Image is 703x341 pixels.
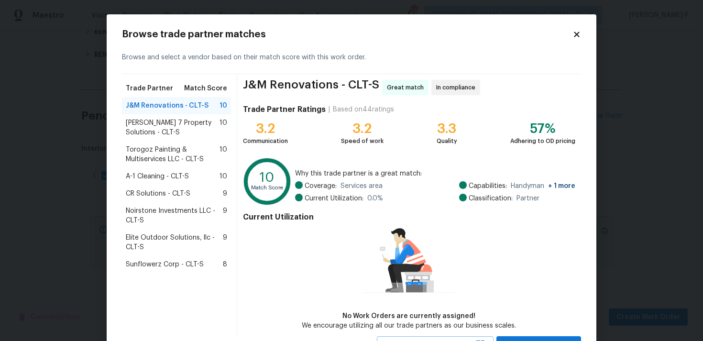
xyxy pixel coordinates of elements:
[126,260,204,269] span: Sunflowerz Corp - CLT-S
[126,145,220,164] span: Torogoz Painting & Multiservices LLC - CLT-S
[305,194,363,203] span: Current Utilization:
[305,181,337,191] span: Coverage:
[548,183,575,189] span: + 1 more
[243,80,379,95] span: J&M Renovations - CLT-S
[122,41,581,74] div: Browse and select a vendor based on their match score with this work order.
[295,169,575,178] span: Why this trade partner is a great match:
[126,84,173,93] span: Trade Partner
[122,30,572,39] h2: Browse trade partner matches
[243,212,575,222] h4: Current Utilization
[367,194,383,203] span: 0.0 %
[220,172,227,181] span: 10
[469,181,507,191] span: Capabilities:
[220,145,227,164] span: 10
[243,124,288,133] div: 3.2
[184,84,227,93] span: Match Score
[341,136,384,146] div: Speed of work
[516,194,539,203] span: Partner
[220,101,227,110] span: 10
[126,118,220,137] span: [PERSON_NAME] 7 Property Solutions - CLT-S
[223,189,227,198] span: 9
[510,136,575,146] div: Adhering to OD pricing
[511,181,575,191] span: Handyman
[126,233,223,252] span: Elite Outdoor Solutions, llc - CLT-S
[223,233,227,252] span: 9
[126,172,189,181] span: A-1 Cleaning - CLT-S
[437,124,457,133] div: 3.3
[510,124,575,133] div: 57%
[126,206,223,225] span: Noirstone Investments LLC - CLT-S
[302,321,516,330] div: We encourage utilizing all our trade partners as our business scales.
[333,105,394,114] div: Based on 44 ratings
[126,189,190,198] span: CR Solutions - CLT-S
[341,124,384,133] div: 3.2
[341,181,383,191] span: Services area
[243,105,326,114] h4: Trade Partner Ratings
[387,83,428,92] span: Great match
[437,136,457,146] div: Quality
[220,118,227,137] span: 10
[243,136,288,146] div: Communication
[251,185,283,190] text: Match Score
[436,83,479,92] span: In compliance
[223,260,227,269] span: 8
[469,194,513,203] span: Classification:
[326,105,333,114] div: |
[260,171,275,184] text: 10
[223,206,227,225] span: 9
[302,311,516,321] div: No Work Orders are currently assigned!
[126,101,209,110] span: J&M Renovations - CLT-S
